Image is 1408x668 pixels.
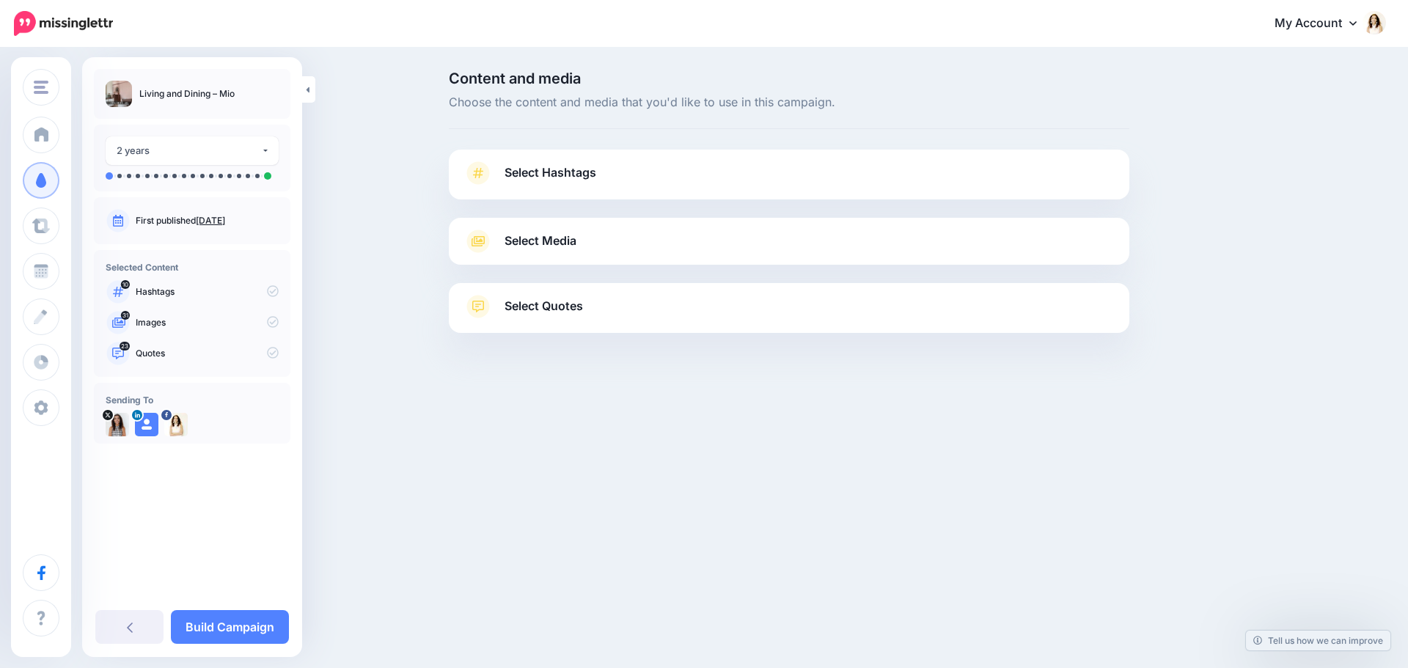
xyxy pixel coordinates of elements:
[164,413,188,436] img: 20479796_1519423771450404_4084095130666208276_n-bsa32121.jpg
[449,93,1129,112] span: Choose the content and media that you'd like to use in this campaign.
[463,230,1115,253] a: Select Media
[505,231,576,251] span: Select Media
[463,161,1115,199] a: Select Hashtags
[106,81,132,107] img: e83c087232b07659c8003ceeed5be9f5_thumb.jpg
[121,280,130,289] span: 10
[136,316,279,329] p: Images
[106,136,279,165] button: 2 years
[136,285,279,298] p: Hashtags
[136,214,279,227] p: First published
[117,142,261,159] div: 2 years
[1260,6,1386,42] a: My Account
[196,215,225,226] a: [DATE]
[505,296,583,316] span: Select Quotes
[120,342,130,350] span: 23
[106,413,129,436] img: 8LzpjWeL-22117.jpg
[1246,631,1390,650] a: Tell us how we can improve
[449,71,1129,86] span: Content and media
[106,262,279,273] h4: Selected Content
[106,394,279,405] h4: Sending To
[463,295,1115,333] a: Select Quotes
[121,311,130,320] span: 31
[34,81,48,94] img: menu.png
[135,413,158,436] img: user_default_image.png
[136,347,279,360] p: Quotes
[505,163,596,183] span: Select Hashtags
[14,11,113,36] img: Missinglettr
[139,87,235,101] p: Living and Dining – Mio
